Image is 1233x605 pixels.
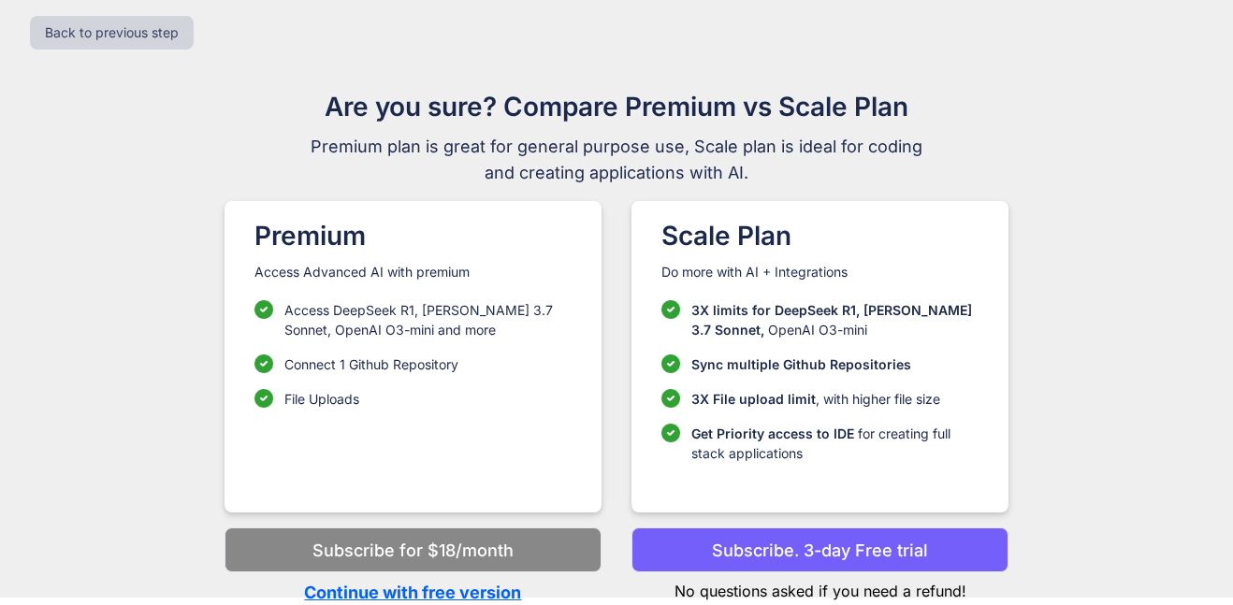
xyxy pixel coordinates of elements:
[284,389,359,409] p: File Uploads
[254,300,273,319] img: checklist
[225,527,602,572] button: Subscribe for $18/month
[254,216,572,255] h1: Premium
[712,538,928,563] p: Subscribe. 3-day Free trial
[225,580,602,605] p: Continue with free version
[302,87,931,126] h1: Are you sure? Compare Premium vs Scale Plan
[661,300,680,319] img: checklist
[302,134,931,186] span: Premium plan is great for general purpose use, Scale plan is ideal for coding and creating applic...
[661,389,680,408] img: checklist
[691,425,854,441] span: Get Priority access to IDE
[631,527,1008,572] button: Subscribe. 3-day Free trial
[661,424,680,442] img: checklist
[661,216,979,255] h1: Scale Plan
[691,424,979,463] p: for creating full stack applications
[312,538,514,563] p: Subscribe for $18/month
[691,300,979,339] p: OpenAI O3-mini
[254,263,572,281] p: Access Advanced AI with premium
[30,16,194,50] button: Back to previous step
[691,302,972,338] span: 3X limits for DeepSeek R1, [PERSON_NAME] 3.7 Sonnet,
[691,354,911,374] p: Sync multiple Github Repositories
[661,354,680,373] img: checklist
[284,354,458,374] p: Connect 1 Github Repository
[691,391,816,407] span: 3X File upload limit
[661,263,979,281] p: Do more with AI + Integrations
[284,300,572,339] p: Access DeepSeek R1, [PERSON_NAME] 3.7 Sonnet, OpenAI O3-mini and more
[254,354,273,373] img: checklist
[691,389,940,409] p: , with higher file size
[631,572,1008,602] p: No questions asked if you need a refund!
[254,389,273,408] img: checklist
